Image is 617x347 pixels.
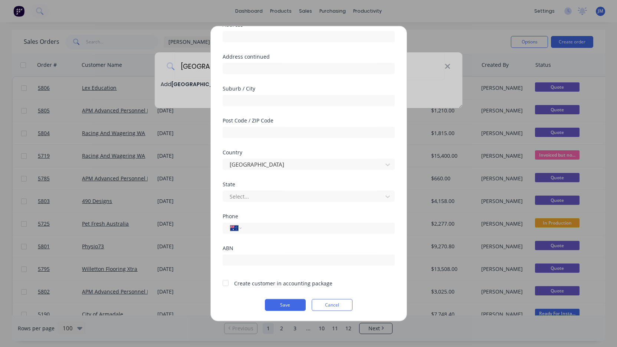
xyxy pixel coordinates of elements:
div: Create customer in accounting package [234,279,332,287]
div: State [223,181,395,187]
button: Cancel [312,299,352,311]
div: Suburb / City [223,86,395,91]
div: ABN [223,245,395,251]
div: Address continued [223,54,395,59]
div: Country [223,150,395,155]
div: Address [223,22,395,27]
div: Post Code / ZIP Code [223,118,395,123]
div: Phone [223,213,395,219]
button: Save [265,299,306,311]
